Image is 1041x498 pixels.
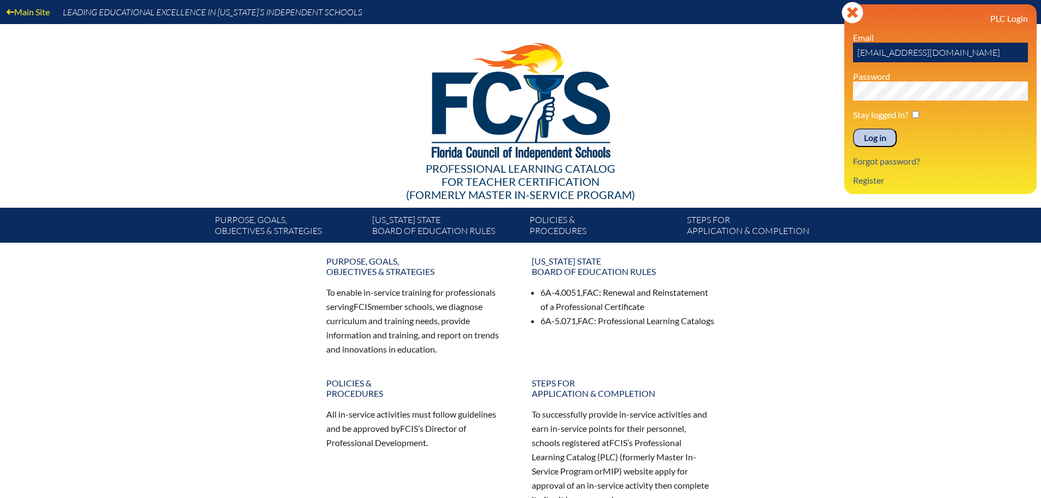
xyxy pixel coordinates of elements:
[525,212,683,243] a: Policies &Procedures
[525,373,722,403] a: Steps forapplication & completion
[354,301,372,312] span: FCIS
[853,71,890,81] label: Password
[849,173,889,188] a: Register
[540,285,715,314] li: 6A-4.0051, : Renewal and Reinstatement of a Professional Certificate
[603,466,619,476] span: MIP
[368,212,525,243] a: [US_STATE] StateBoard of Education rules
[400,423,418,433] span: FCIS
[326,407,510,450] p: All in-service activities must follow guidelines and be approved by ’s Director of Professional D...
[320,373,516,403] a: Policies &Procedures
[442,175,599,188] span: for Teacher Certification
[540,314,715,328] li: 6A-5.071, : Professional Learning Catalogs
[408,24,633,173] img: FCISlogo221.eps
[583,287,599,297] span: FAC
[849,154,924,168] a: Forgot password?
[853,128,897,147] input: Log in
[683,212,840,243] a: Steps forapplication & completion
[578,315,594,326] span: FAC
[210,212,368,243] a: Purpose, goals,objectives & strategies
[609,437,627,448] span: FCIS
[320,251,516,281] a: Purpose, goals,objectives & strategies
[842,2,863,24] svg: Close
[600,452,615,462] span: PLC
[2,4,54,19] a: Main Site
[853,13,1028,24] h3: PLC Login
[326,285,510,356] p: To enable in-service training for professionals serving member schools, we diagnose curriculum an...
[525,251,722,281] a: [US_STATE] StateBoard of Education rules
[853,109,908,120] label: Stay logged in?
[853,32,874,43] label: Email
[206,162,836,201] div: Professional Learning Catalog (formerly Master In-service Program)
